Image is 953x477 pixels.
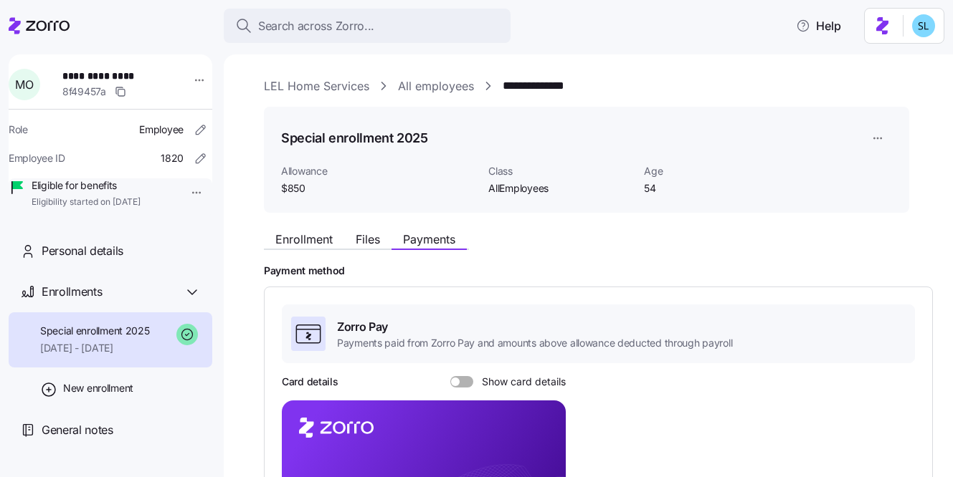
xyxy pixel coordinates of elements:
button: Search across Zorro... [224,9,511,43]
span: Eligibility started on [DATE] [32,196,141,208]
span: [DATE] - [DATE] [40,341,150,355]
span: Special enrollment 2025 [40,324,150,338]
span: Eligible for benefits [32,178,141,193]
span: Show card details [473,376,566,387]
span: AllEmployees [488,181,632,196]
h2: Payment method [264,264,933,278]
span: Allowance [281,164,477,178]
a: LEL Home Services [264,77,369,95]
span: 8f49457a [62,85,106,99]
span: Payments paid from Zorro Pay and amounts above allowance deducted through payroll [337,336,732,350]
span: Role [9,122,28,137]
a: All employees [398,77,474,95]
h1: Special enrollment 2025 [281,129,428,147]
span: Payments [403,233,455,245]
span: Enrollment [275,233,333,245]
span: Age [644,164,788,178]
span: General notes [42,421,113,439]
span: Files [356,233,380,245]
h3: Card details [282,375,338,389]
img: 7c620d928e46699fcfb78cede4daf1d1 [912,14,935,37]
span: M O [15,79,33,90]
span: Personal details [42,242,123,260]
span: 1820 [161,151,184,165]
span: Help [796,17,841,34]
span: Class [488,164,632,178]
span: Employee ID [9,151,65,165]
span: Zorro Pay [337,318,732,336]
span: $850 [281,181,477,196]
span: New enrollment [63,381,133,395]
span: Employee [139,122,184,137]
span: Enrollments [42,283,102,301]
button: Help [784,11,853,40]
span: 54 [644,181,788,196]
span: Search across Zorro... [258,17,374,35]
